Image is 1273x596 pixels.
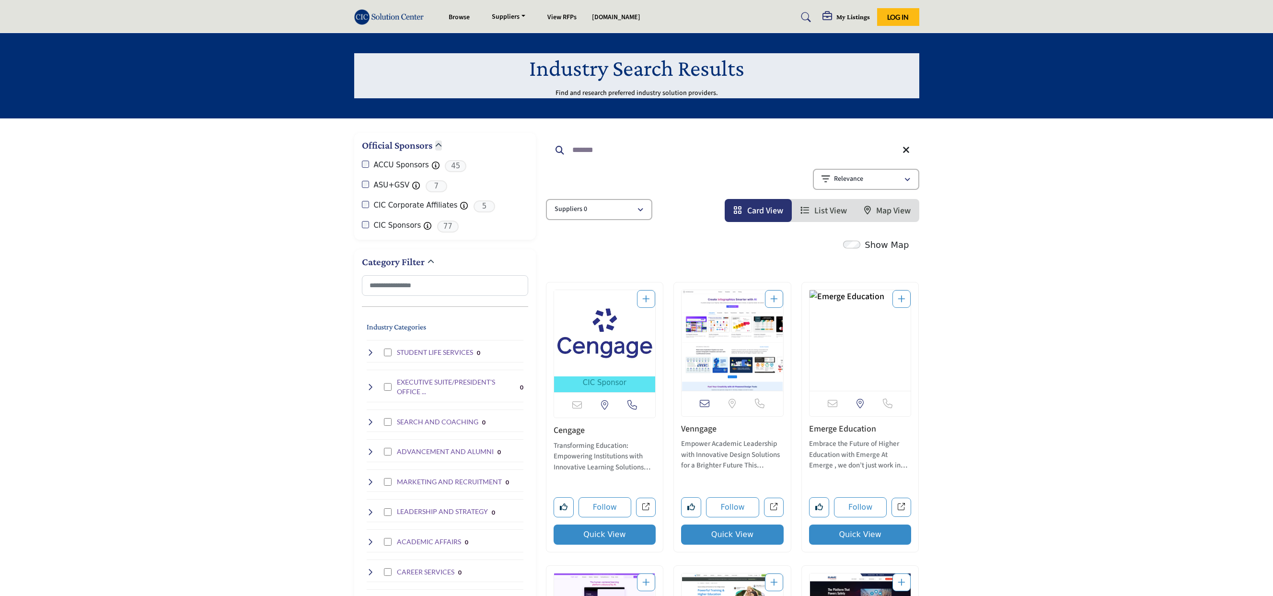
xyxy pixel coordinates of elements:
[792,199,856,222] li: List View
[477,350,480,356] b: 0
[554,497,574,517] button: Like listing
[492,509,495,516] b: 0
[877,8,919,26] button: Log In
[864,205,911,217] a: Map View
[554,424,585,436] a: Cengage
[374,180,410,191] label: ASU+GSV
[397,537,461,547] h4: ACADEMIC AFFAIRS: Academic program development, faculty resources, and curriculum enhancement sol...
[764,498,784,517] a: Open venngage in new tab
[876,205,911,217] span: Map View
[384,538,392,546] input: Select ACADEMIC AFFAIRS checkbox
[836,12,870,21] h5: My Listings
[554,441,656,473] p: Transforming Education: Empowering Institutions with Innovative Learning Solutions This dynamic c...
[477,348,480,357] div: 0 Results For STUDENT LIFE SERVICES
[397,507,488,516] h4: LEADERSHIP AND STRATEGY: Institutional effectiveness, strategic planning, and leadership developm...
[592,12,640,22] a: [DOMAIN_NAME]
[384,478,392,486] input: Select MARKETING AND RECRUITMENT checkbox
[397,567,454,577] h4: CAREER SERVICES: Career planning tools, job placement platforms, and professional development res...
[362,161,369,168] input: ACCU Sponsors checkbox
[681,424,784,434] h3: Venngage
[706,497,759,517] button: Follow
[834,497,887,517] button: Follow
[554,290,656,393] a: Open Listing in new tab
[474,200,495,212] span: 5
[384,508,392,516] input: Select LEADERSHIP AND STRATEGY checkbox
[362,255,425,269] h2: Category Filter
[770,577,778,589] a: Add To List
[856,199,919,222] li: Map View
[546,199,652,220] button: Suppliers 0
[642,577,650,589] a: Add To List
[397,447,494,456] h4: ADVANCEMENT AND ALUMNI: Donor management, fundraising solutions, and alumni engagement platforms ...
[506,479,509,486] b: 0
[813,169,919,190] button: Relevance
[384,448,392,456] input: Select ADVANCEMENT AND ALUMNI checkbox
[809,423,876,435] a: Emerge Education
[384,349,392,356] input: Select STUDENT LIFE SERVICES checkbox
[792,10,817,25] a: Search
[747,205,783,217] span: Card View
[437,221,459,233] span: 77
[809,439,912,471] p: Embrace the Future of Higher Education with Emerge At Emerge , we don’t just work in higher educa...
[397,417,478,427] h4: SEARCH AND COACHING: Executive search services, leadership coaching, and professional development...
[384,418,392,426] input: Select SEARCH AND COACHING checkbox
[374,160,429,171] label: ACCU Sponsors
[426,180,447,192] span: 7
[809,436,912,471] a: Embrace the Future of Higher Education with Emerge At Emerge , we don’t just work in higher educa...
[397,377,516,396] h4: EXECUTIVE SUITE/PRESIDENT'S OFFICE SERVICES: Strategic planning, leadership support, and executiv...
[809,497,829,517] button: Like listing
[555,205,587,214] p: Suppliers 0
[898,577,905,589] a: Add To List
[449,12,470,22] a: Browse
[362,181,369,188] input: ASU+GSV checkbox
[887,13,909,21] span: Log In
[485,11,532,24] a: Suppliers
[554,290,656,376] img: Cengage
[498,449,501,456] b: 0
[520,383,523,391] div: 0 Results For EXECUTIVE SUITE/PRESIDENT'S OFFICE SERVICES
[579,497,632,517] button: Follow
[445,160,466,172] span: 45
[642,293,650,305] a: Add To List
[397,477,502,487] h4: MARKETING AND RECRUITMENT: Brand development, digital marketing, and student recruitment campaign...
[770,293,778,305] a: Add To List
[810,290,911,391] a: Open Listing in new tab
[682,290,783,391] a: Open Listing in new tab
[733,205,783,217] a: View Card
[529,53,744,83] h1: Industry Search Results
[681,497,701,517] button: Like listing
[547,12,577,22] a: View RFPs
[384,383,392,391] input: Select EXECUTIVE SUITE/PRESIDENT'S OFFICE SERVICES checkbox
[681,436,784,471] a: Empower Academic Leadership with Innovative Design Solutions for a Brighter Future This company o...
[546,139,919,162] input: Search Keyword
[809,525,912,545] button: Quick View
[465,538,468,546] div: 0 Results For ACADEMIC AFFAIRS
[384,568,392,576] input: Select CAREER SERVICES checkbox
[681,423,717,435] a: Venngage
[458,568,462,576] div: 0 Results For CAREER SERVICES
[506,478,509,486] div: 0 Results For MARKETING AND RECRUITMENT
[809,424,912,434] h3: Emerge Education
[681,525,784,545] button: Quick View
[498,447,501,456] div: 0 Results For ADVANCEMENT AND ALUMNI
[800,205,847,217] a: View List
[482,418,486,426] div: 0 Results For SEARCH AND COACHING
[492,508,495,516] div: 0 Results For LEADERSHIP AND STRATEGY
[374,220,421,231] label: CIC Sponsors
[354,9,429,25] img: Site Logo
[362,275,528,296] input: Search Category
[465,539,468,546] b: 0
[554,425,656,436] h3: Cengage
[682,290,783,391] img: Venngage
[458,569,462,576] b: 0
[898,293,905,305] a: Add To List
[583,377,626,388] span: CIC Sponsor
[834,175,863,184] p: Relevance
[865,238,909,251] label: Show Map
[374,200,458,211] label: CIC Corporate Affiliates
[814,205,847,217] span: List View
[554,525,656,545] button: Quick View
[520,384,523,391] b: 0
[362,221,369,228] input: CIC Sponsors checkbox
[554,438,656,473] a: Transforming Education: Empowering Institutions with Innovative Learning Solutions This dynamic c...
